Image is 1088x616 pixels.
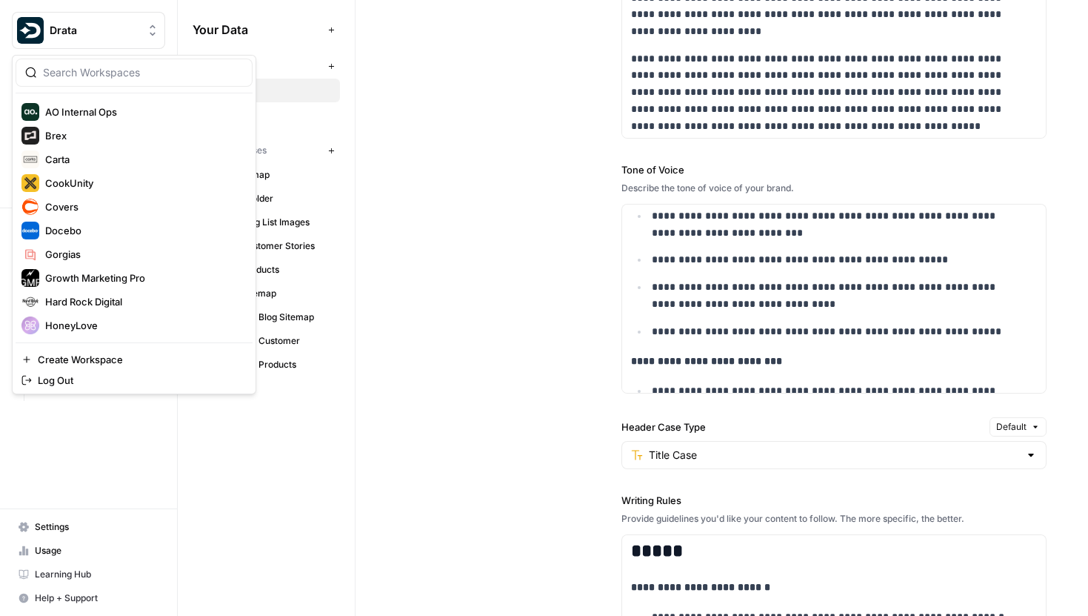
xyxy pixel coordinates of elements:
a: Learning Hub [12,563,165,586]
a: SafeBase Products [193,353,340,377]
span: Learning Hub [35,568,158,581]
span: Drata Blog List Images [216,216,333,229]
span: AO Internal Ops [45,105,241,119]
a: SafeBase Blog Sitemap [193,305,340,329]
span: Blog sitemap [216,168,333,182]
a: Settings [12,515,165,539]
span: Log Out [38,373,241,388]
span: CookUnity [45,176,241,191]
a: Create Workspace [16,349,253,370]
button: Help + Support [12,586,165,610]
span: Carta [45,152,241,167]
div: Provide guidelines you'd like your content to follow. The more specific, the better. [621,512,1047,526]
input: Search Workspaces [43,65,243,80]
span: HoneyLove [45,318,241,333]
button: Default [989,417,1047,437]
span: Growth Marketing Pro [45,271,241,285]
span: Drata Sitemap [216,287,333,300]
img: Gorgias Logo [21,245,39,263]
a: SafeBase Customer [193,329,340,353]
div: Describe the tone of voice of your brand. [621,182,1047,195]
span: Drata Products [216,263,333,276]
span: Docebo [45,223,241,238]
img: Carta Logo [21,150,39,168]
a: Drata Blog List Images [193,211,340,234]
img: CookUnity Logo [21,174,39,192]
span: Hard Rock Digital [45,294,241,309]
a: Log Out [16,370,253,391]
button: Workspace: Drata [12,12,165,49]
label: Header Case Type [621,420,984,434]
a: Design Folder [193,187,340,211]
a: Drata [193,79,340,102]
label: Tone of Voice [621,162,1047,177]
img: Growth Marketing Pro Logo [21,269,39,287]
div: Workspace: Drata [12,55,256,394]
span: Settings [35,520,158,534]
a: Drata Customer Stories [193,234,340,258]
span: Usage [35,544,158,557]
span: Covers [45,199,241,214]
label: Writing Rules [621,493,1047,508]
img: Docebo Logo [21,222,39,239]
span: Your Data [193,21,322,39]
a: Usage [12,539,165,563]
img: Drata Logo [17,17,44,44]
span: Gorgias [45,247,241,262]
span: Drata Customer Stories [216,239,333,253]
span: SafeBase Customer [216,334,333,348]
a: Drata Products [193,258,340,282]
img: Brex Logo [21,127,39,145]
span: Create Workspace [38,352,241,367]
input: Title Case [649,448,1019,463]
span: Help + Support [35,592,158,605]
a: SafeBase [193,102,340,126]
img: HoneyLove Logo [21,317,39,334]
a: Drata Sitemap [193,282,340,305]
span: Brex [45,128,241,143]
span: SafeBase Products [216,358,333,371]
a: Blog sitemap [193,163,340,187]
span: Design Folder [216,192,333,205]
span: Default [996,420,1027,434]
span: SafeBase Blog Sitemap [216,311,333,324]
img: AO Internal Ops Logo [21,103,39,121]
span: Drata [50,23,139,38]
span: Drata [216,84,333,97]
img: Hard Rock Digital Logo [21,293,39,311]
img: Covers Logo [21,198,39,216]
span: SafeBase [216,107,333,121]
